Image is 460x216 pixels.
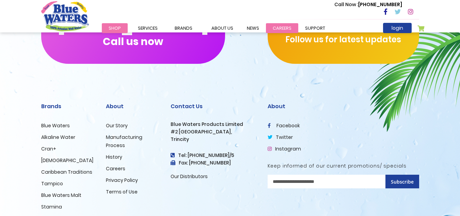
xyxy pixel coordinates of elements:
a: Careers [106,165,125,172]
a: Blue Waters [41,122,70,129]
a: Privacy Policy [106,177,138,184]
a: Terms of Use [106,188,138,195]
a: Blue Waters Malt [41,192,81,199]
h5: Keep informed of our current promotions/ specials [268,163,419,169]
h3: Blue Waters Products Limited [171,121,257,127]
h3: Trincity [171,136,257,142]
a: about us [205,23,240,33]
a: Alkaline Water [41,134,75,141]
h2: Contact Us [171,103,257,110]
a: careers [266,23,298,33]
a: Cran+ [41,145,56,152]
h2: Brands [41,103,96,110]
span: Services [138,25,158,31]
p: Follow us for latest updates [268,33,419,46]
a: store logo [41,1,89,31]
a: Stamina [41,203,62,210]
h2: About [268,103,419,110]
button: Subscribe [385,175,419,188]
a: Manufacturing Process [106,134,142,149]
h2: About [106,103,160,110]
a: Instagram [268,145,301,152]
a: support [298,23,332,33]
a: Our Story [106,122,128,129]
a: History [106,154,122,160]
p: [PHONE_NUMBER] [334,1,402,8]
a: facebook [268,122,300,129]
span: Call us now [103,40,163,43]
a: Tampico [41,180,63,187]
h3: #2 [GEOGRAPHIC_DATA], [171,129,257,135]
h4: Tel: [PHONE_NUMBER]/5 [171,153,257,158]
a: Our Distributors [171,173,208,180]
a: [DEMOGRAPHIC_DATA] [41,157,93,164]
span: Brands [175,25,192,31]
span: Shop [109,25,121,31]
a: Caribbean Traditions [41,169,92,175]
button: [PHONE_NUMBER]Call us now [41,2,225,64]
span: Subscribe [391,178,414,185]
span: Call Now : [334,1,358,8]
h3: Fax: [PHONE_NUMBER] [171,160,257,166]
a: News [240,23,266,33]
a: twitter [268,134,293,141]
a: login [383,23,412,33]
